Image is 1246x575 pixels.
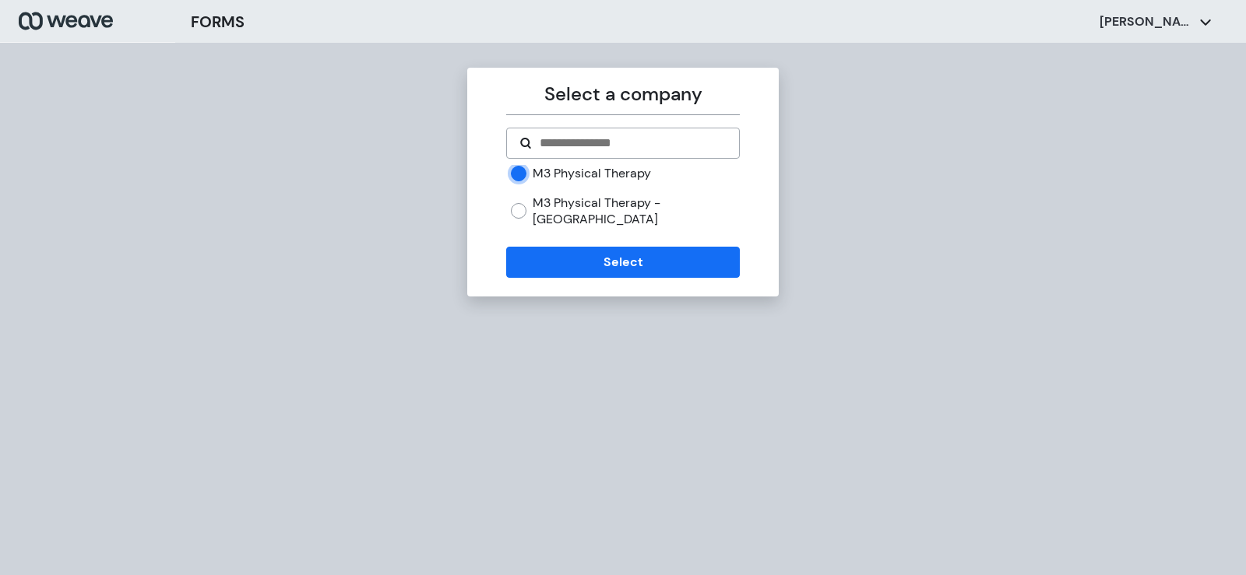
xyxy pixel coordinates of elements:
[533,195,739,228] label: M3 Physical Therapy - [GEOGRAPHIC_DATA]
[191,10,245,33] h3: FORMS
[538,134,726,153] input: Search
[506,80,739,108] p: Select a company
[533,165,651,182] label: M3 Physical Therapy
[506,247,739,278] button: Select
[1100,13,1193,30] p: [PERSON_NAME]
